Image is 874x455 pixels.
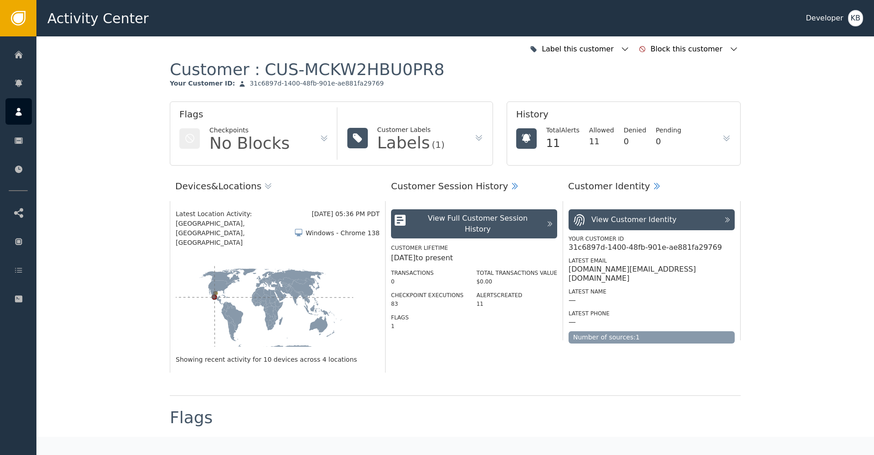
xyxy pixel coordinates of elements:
div: View Full Customer Session History [414,213,542,235]
div: Denied [624,126,646,135]
label: Total Transactions Value [477,270,557,276]
div: 0 [391,278,463,286]
div: CUS-MCKW2HBU0PR8 [264,59,444,80]
button: View Customer Identity [569,209,735,230]
span: Activity Center [47,8,149,29]
div: Latest Email [569,257,735,265]
div: $0.00 [477,278,557,286]
label: Customer Lifetime [391,245,448,251]
div: Number of sources: 1 [569,331,735,344]
button: Block this customer [636,39,741,59]
button: KB [848,10,863,26]
label: Transactions [391,270,434,276]
div: [DOMAIN_NAME][EMAIL_ADDRESS][DOMAIN_NAME] [569,265,735,283]
button: View Full Customer Session History [391,209,557,238]
div: No Blocks [209,135,290,152]
div: 31c6897d-1400-48fb-901e-ae881fa29769 [249,80,384,88]
label: Flags [391,314,409,321]
div: Labels [377,135,430,151]
div: Latest Phone [569,309,735,318]
div: Customer : [170,59,444,80]
div: 11 [546,135,579,152]
div: Flags [170,409,213,426]
div: Devices & Locations [175,179,261,193]
div: [DATE] 05:36 PM PDT [312,209,380,219]
div: (1) [432,140,444,149]
div: 11 [589,135,614,147]
div: Flags [179,107,329,126]
div: View Customer Identity [591,214,676,225]
div: Developer [806,13,843,24]
label: Alerts Created [477,292,523,298]
div: Your Customer ID [569,235,735,243]
div: 11 [477,300,557,308]
div: 0 [624,135,646,147]
div: Latest Name [569,288,735,296]
div: — [569,296,576,305]
span: [GEOGRAPHIC_DATA], [GEOGRAPHIC_DATA], [GEOGRAPHIC_DATA] [176,219,294,248]
div: Checkpoints [209,126,290,135]
div: History [516,107,731,126]
button: Label this customer [528,39,632,59]
div: 0 [656,135,681,147]
div: — [569,318,576,327]
div: Customer Labels [377,125,445,135]
div: Block this customer [650,44,725,55]
div: Label this customer [542,44,616,55]
div: [DATE] to present [391,253,557,263]
div: Windows - Chrome 138 [305,228,380,238]
div: 83 [391,300,463,308]
div: Pending [656,126,681,135]
div: Allowed [589,126,614,135]
div: Customer Identity [568,179,650,193]
label: Checkpoint Executions [391,292,463,298]
div: Latest Location Activity: [176,209,312,219]
div: 31c6897d-1400-48fb-901e-ae881fa29769 [569,243,722,252]
div: Your Customer ID : [170,80,235,88]
div: Showing recent activity for 10 devices across 4 locations [176,355,380,364]
div: 1 [391,322,463,330]
div: Customer Session History [391,179,508,193]
div: Total Alerts [546,126,579,135]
